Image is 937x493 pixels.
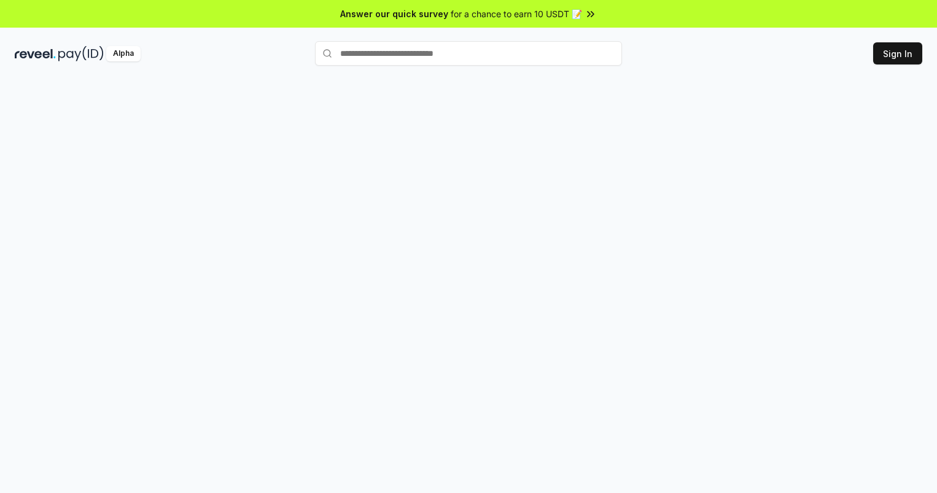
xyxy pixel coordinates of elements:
div: Alpha [106,46,141,61]
button: Sign In [873,42,922,64]
span: for a chance to earn 10 USDT 📝 [451,7,582,20]
img: reveel_dark [15,46,56,61]
span: Answer our quick survey [340,7,448,20]
img: pay_id [58,46,104,61]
